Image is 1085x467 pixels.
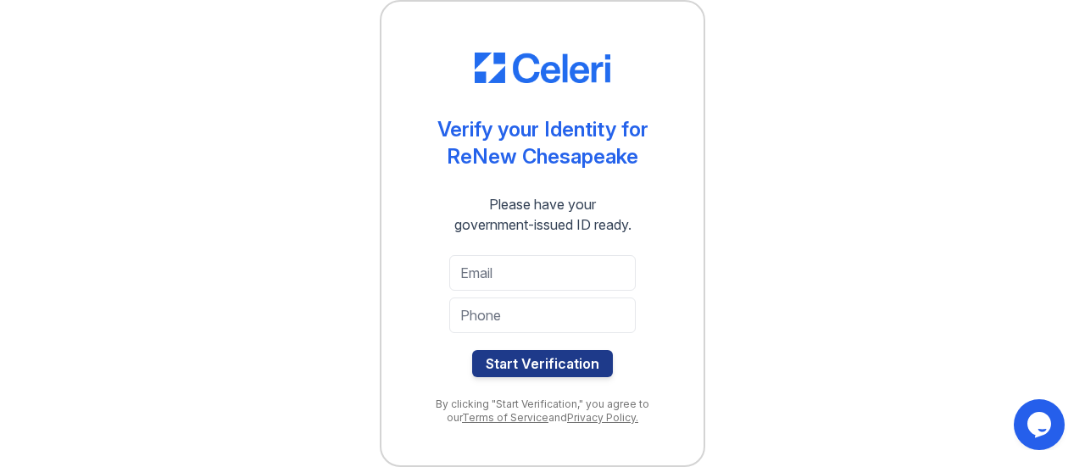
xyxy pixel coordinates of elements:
[472,350,613,377] button: Start Verification
[449,255,636,291] input: Email
[424,194,662,235] div: Please have your government-issued ID ready.
[462,411,548,424] a: Terms of Service
[1014,399,1068,450] iframe: chat widget
[415,398,670,425] div: By clicking "Start Verification," you agree to our and
[475,53,610,83] img: CE_Logo_Blue-a8612792a0a2168367f1c8372b55b34899dd931a85d93a1a3d3e32e68fde9ad4.png
[449,297,636,333] input: Phone
[437,116,648,170] div: Verify your Identity for ReNew Chesapeake
[567,411,638,424] a: Privacy Policy.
